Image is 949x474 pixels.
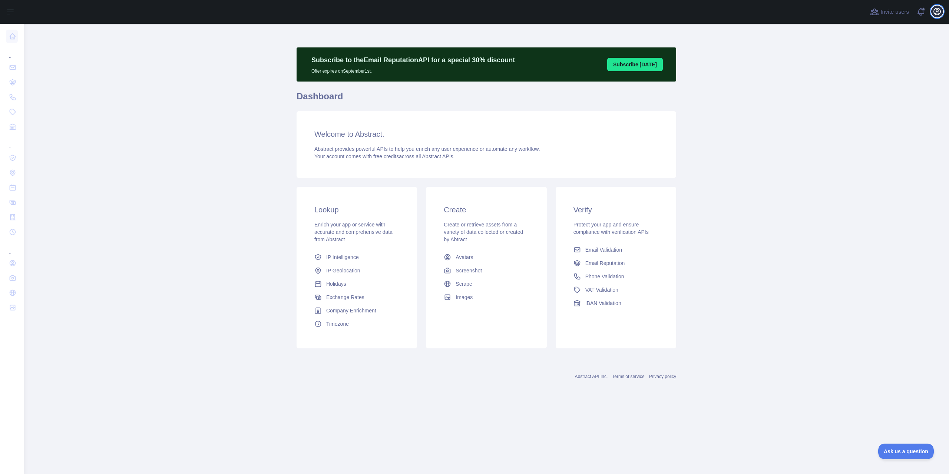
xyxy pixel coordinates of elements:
[311,55,515,65] p: Subscribe to the Email Reputation API for a special 30 % discount
[612,374,644,379] a: Terms of service
[649,374,676,379] a: Privacy policy
[311,304,402,317] a: Company Enrichment
[311,291,402,304] a: Exchange Rates
[326,294,364,301] span: Exchange Rates
[314,205,399,215] h3: Lookup
[571,283,661,296] a: VAT Validation
[311,251,402,264] a: IP Intelligence
[311,264,402,277] a: IP Geolocation
[297,90,676,108] h1: Dashboard
[6,135,18,150] div: ...
[314,146,540,152] span: Abstract provides powerful APIs to help you enrich any user experience or automate any workflow.
[571,270,661,283] a: Phone Validation
[441,277,532,291] a: Scrape
[444,205,529,215] h3: Create
[311,65,515,74] p: Offer expires on September 1st.
[6,240,18,255] div: ...
[585,286,618,294] span: VAT Validation
[585,273,624,280] span: Phone Validation
[326,320,349,328] span: Timezone
[326,280,346,288] span: Holidays
[314,153,454,159] span: Your account comes with across all Abstract APIs.
[444,222,523,242] span: Create or retrieve assets from a variety of data collected or created by Abtract
[326,307,376,314] span: Company Enrichment
[326,253,359,261] span: IP Intelligence
[607,58,663,71] button: Subscribe [DATE]
[326,267,360,274] span: IP Geolocation
[573,222,649,235] span: Protect your app and ensure compliance with verification APIs
[880,8,909,16] span: Invite users
[6,44,18,59] div: ...
[314,222,393,242] span: Enrich your app or service with accurate and comprehensive data from Abstract
[878,444,934,459] iframe: Toggle Customer Support
[571,243,661,256] a: Email Validation
[311,317,402,331] a: Timezone
[311,277,402,291] a: Holidays
[571,296,661,310] a: IBAN Validation
[456,280,472,288] span: Scrape
[585,259,625,267] span: Email Reputation
[575,374,608,379] a: Abstract API Inc.
[456,294,473,301] span: Images
[441,251,532,264] a: Avatars
[585,246,622,253] span: Email Validation
[373,153,399,159] span: free credits
[585,299,621,307] span: IBAN Validation
[314,129,658,139] h3: Welcome to Abstract.
[441,264,532,277] a: Screenshot
[456,253,473,261] span: Avatars
[869,6,910,18] button: Invite users
[573,205,658,215] h3: Verify
[571,256,661,270] a: Email Reputation
[456,267,482,274] span: Screenshot
[441,291,532,304] a: Images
